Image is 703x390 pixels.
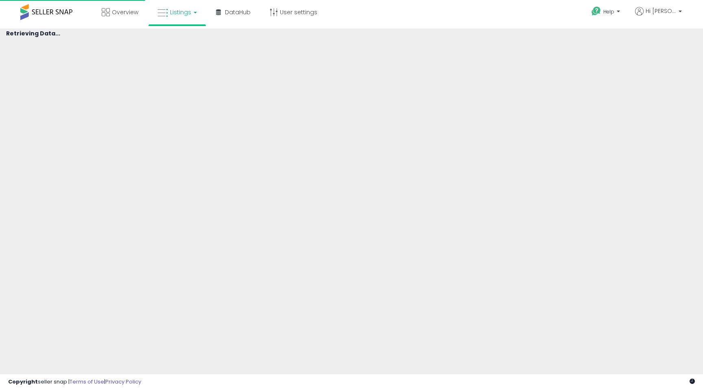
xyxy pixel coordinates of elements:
[603,8,614,15] span: Help
[635,7,682,25] a: Hi [PERSON_NAME]
[225,8,251,16] span: DataHub
[646,7,676,15] span: Hi [PERSON_NAME]
[112,8,138,16] span: Overview
[591,6,601,16] i: Get Help
[6,31,697,37] h4: Retrieving Data...
[170,8,191,16] span: Listings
